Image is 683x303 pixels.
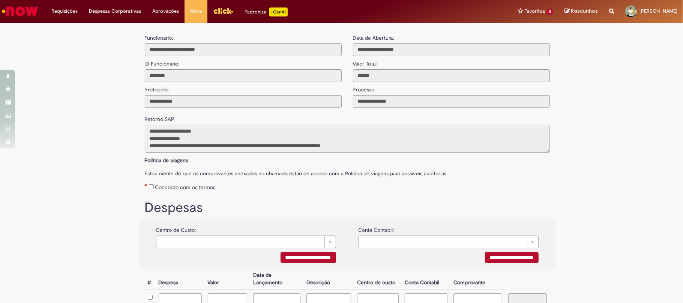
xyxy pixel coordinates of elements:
span: Despesas Corporativas [89,7,141,15]
label: Valor Total [353,56,377,67]
label: ID Funcionario: [145,56,180,67]
img: click_logo_yellow_360x200.png [213,5,233,16]
h1: Despesas [145,200,550,215]
span: [PERSON_NAME] [639,8,677,14]
span: More [190,7,202,15]
label: Funcionario: [145,34,173,42]
a: Limpar campo {0} [156,236,336,248]
span: Rascunhos [571,7,598,15]
label: Estou ciente de que os comprovantes anexados no chamado estão de acordo com a Politica de viagens... [145,166,550,177]
th: Data de Lançamento [250,269,303,290]
a: Rascunhos [564,8,598,15]
th: Despesa [156,269,205,290]
p: +GenAi [269,7,288,16]
label: Data de Abertura: [353,34,394,42]
span: Favoritos [524,7,545,15]
label: Processo: [353,82,376,93]
img: ServiceNow [1,4,39,19]
label: Retorno SAP [145,112,175,123]
span: 11 [546,9,553,15]
label: Protocolo: [145,82,169,93]
b: Política de viagens [145,157,188,164]
th: # [145,269,156,290]
a: Limpar campo {0} [359,236,539,248]
th: Centro de custo [354,269,402,290]
label: Concordo com os termos [155,184,216,191]
label: Centro de Custo: [156,222,196,234]
th: Conta Contabil [402,269,450,290]
th: Descrição [303,269,354,290]
th: Comprovante [450,269,505,290]
span: Aprovações [152,7,179,15]
th: Valor [205,269,250,290]
div: Padroniza [245,7,288,16]
span: Requisições [51,7,78,15]
label: Conta Contabil: [359,222,394,234]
